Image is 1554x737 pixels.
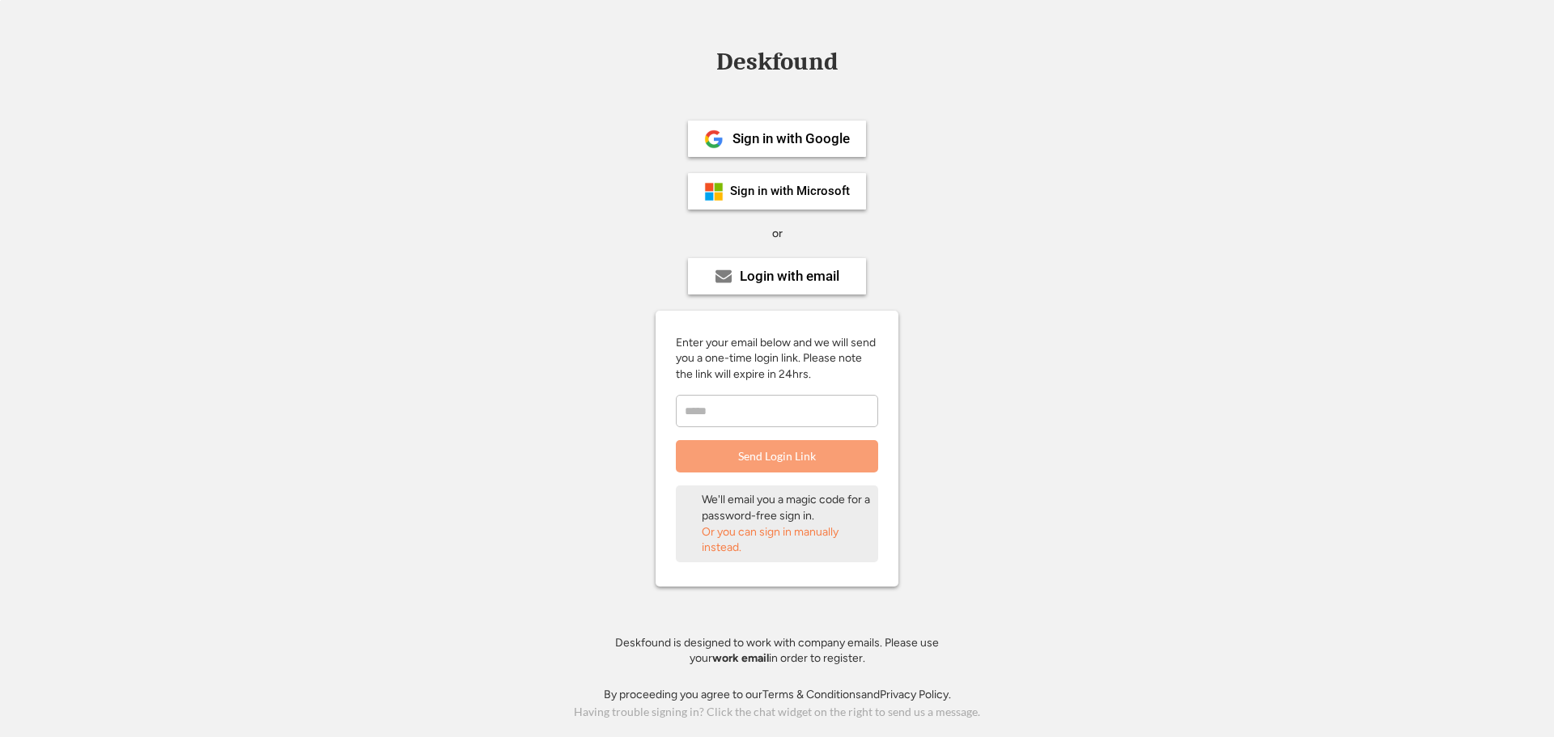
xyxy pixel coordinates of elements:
a: Terms & Conditions [762,688,861,701]
div: Deskfound [708,49,846,74]
button: Send Login Link [676,440,878,472]
div: Enter your email below and we will send you a one-time login link. Please note the link will expi... [676,335,878,383]
div: Login with email [740,269,839,283]
img: ms-symbollockup_mssymbol_19.png [704,182,724,201]
div: Or you can sign in manually instead. [702,524,872,556]
div: We'll email you a magic code for a password-free sign in. [702,492,872,523]
div: or [772,226,783,242]
div: Sign in with Google [732,132,850,146]
img: 1024px-Google__G__Logo.svg.png [704,129,724,149]
a: Privacy Policy. [880,688,951,701]
div: Deskfound is designed to work with company emails. Please use your in order to register. [595,635,959,667]
div: Sign in with Microsoft [730,185,850,197]
strong: work email [712,651,769,665]
div: By proceeding you agree to our and [604,687,951,703]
